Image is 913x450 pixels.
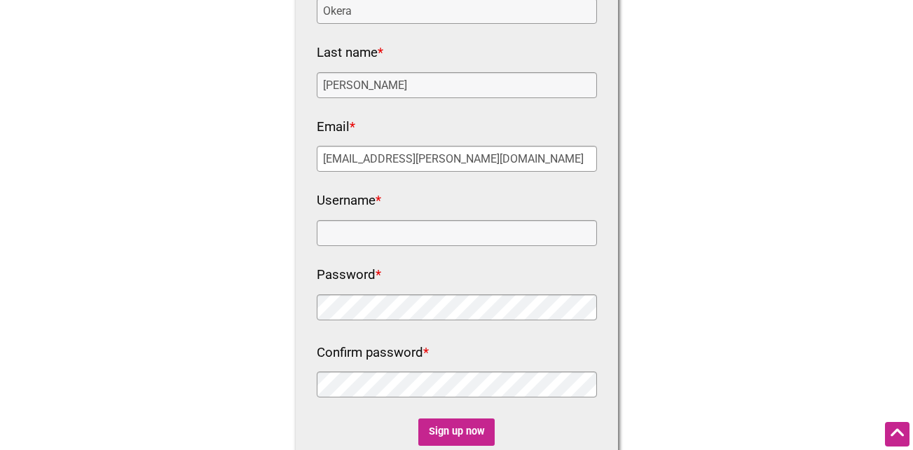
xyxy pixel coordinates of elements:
[317,264,381,287] label: Password
[317,189,381,213] label: Username
[317,341,429,365] label: Confirm password
[317,41,383,65] label: Last name
[418,418,495,446] input: Sign up now
[317,116,355,139] label: Email
[885,422,909,446] div: Scroll Back to Top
